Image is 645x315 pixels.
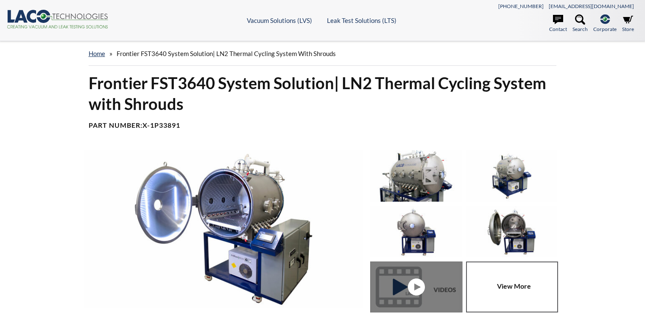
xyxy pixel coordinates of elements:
[89,73,557,115] h1: Frontier FST3640 System Solution| LN2 Thermal Cycling System with Shrouds
[327,17,396,24] a: Leak Test Solutions (LTS)
[593,25,617,33] span: Corporate
[572,14,588,33] a: Search
[247,17,312,24] a: Vacuum Solutions (LVS)
[84,150,364,308] img: Thermal Cycling System (TVAC), angled view, door open
[117,50,336,57] span: Frontier FST3640 System Solution| LN2 Thermal Cycling System with Shrouds
[142,121,180,129] b: X-1P33891
[370,150,462,202] img: Thermal Cycling System (TVAC), port view
[89,42,557,66] div: »
[549,14,567,33] a: Contact
[370,206,462,257] img: Thermal Cycling System (TVAC) - Front View
[549,3,634,9] a: [EMAIL_ADDRESS][DOMAIN_NAME]
[622,14,634,33] a: Store
[466,150,558,202] img: Thermal Cycling System (TVAC) - Isometric View
[370,262,466,313] a: Thermal Cycling System (TVAC) - Front View
[466,206,558,257] img: Thermal Cycling System (TVAC), front view, door open
[89,121,557,130] h4: Part Number:
[498,3,544,9] a: [PHONE_NUMBER]
[89,50,105,57] a: home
